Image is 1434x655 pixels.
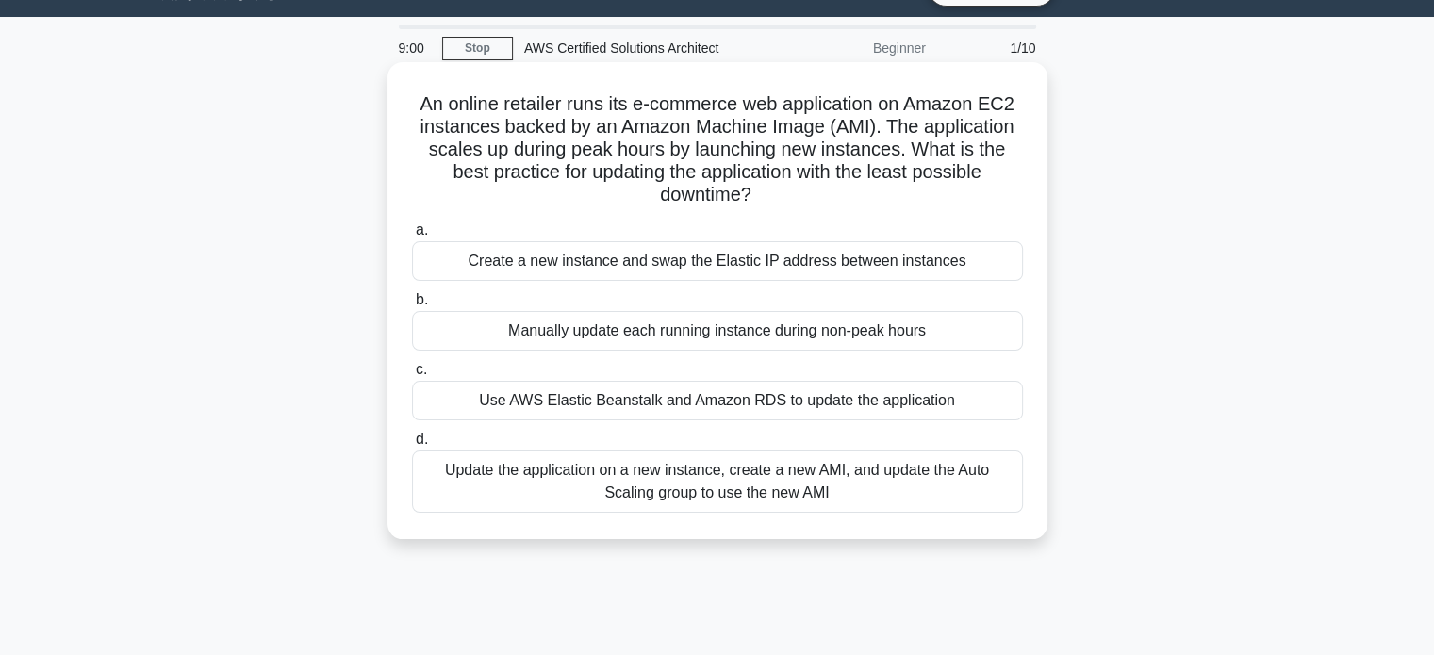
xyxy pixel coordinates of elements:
[416,291,428,307] span: b.
[412,381,1023,420] div: Use AWS Elastic Beanstalk and Amazon RDS to update the application
[772,29,937,67] div: Beginner
[412,450,1023,513] div: Update the application on a new instance, create a new AMI, and update the Auto Scaling group to ...
[416,431,428,447] span: d.
[416,361,427,377] span: c.
[412,241,1023,281] div: Create a new instance and swap the Elastic IP address between instances
[410,92,1025,207] h5: An online retailer runs its e-commerce web application on Amazon EC2 instances backed by an Amazo...
[513,29,772,67] div: AWS Certified Solutions Architect
[937,29,1047,67] div: 1/10
[387,29,442,67] div: 9:00
[412,311,1023,351] div: Manually update each running instance during non-peak hours
[416,221,428,237] span: a.
[442,37,513,60] a: Stop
